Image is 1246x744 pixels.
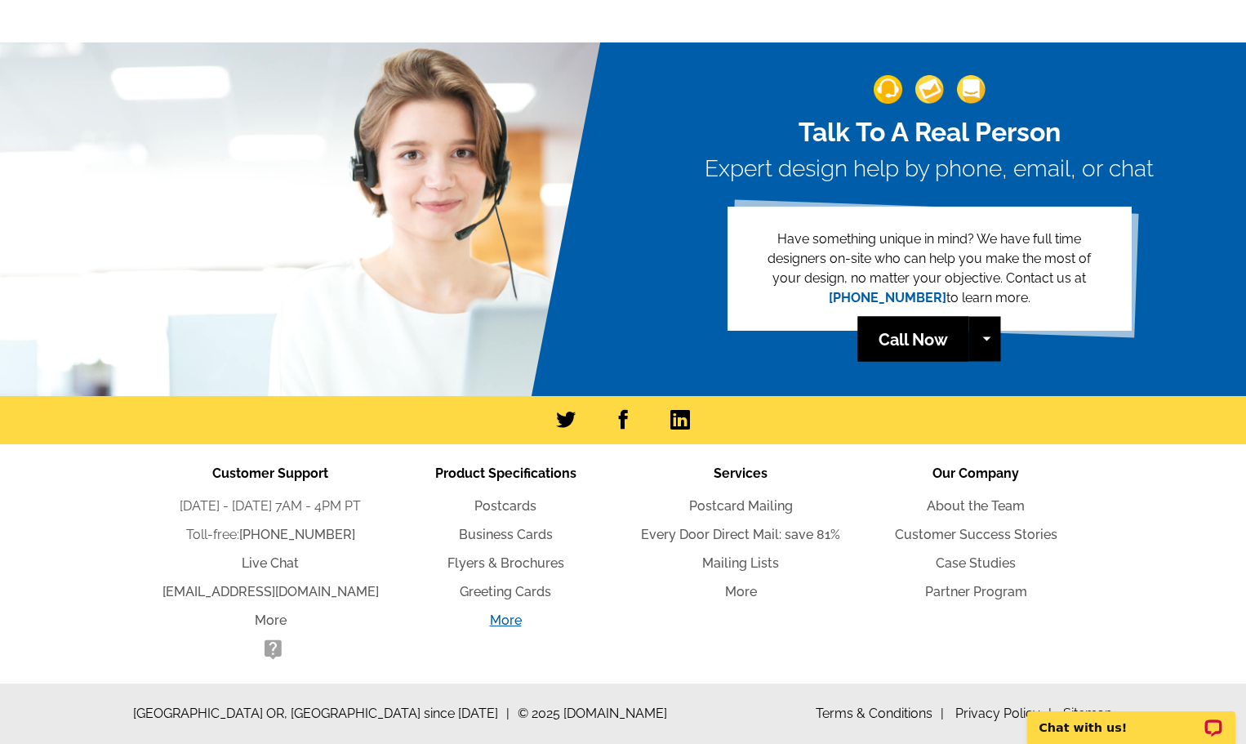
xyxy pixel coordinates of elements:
a: About the Team [927,498,1025,514]
span: Services [714,466,768,481]
span: Product Specifications [435,466,576,481]
a: Partner Program [925,584,1027,599]
a: [EMAIL_ADDRESS][DOMAIN_NAME] [162,584,379,599]
a: Call Now [858,317,969,362]
span: Customer Support [212,466,328,481]
a: Greeting Cards [460,584,551,599]
span: Our Company [932,466,1019,481]
a: Every Door Direct Mail: save 81% [641,527,840,542]
a: Flyers & Brochures [447,555,564,571]
a: More [725,584,757,599]
img: support-img-3_1.png [957,75,986,104]
a: Customer Success Stories [895,527,1057,542]
a: Postcard Mailing [689,498,793,514]
h3: Expert design help by phone, email, or chat [705,155,1154,183]
span: © 2025 [DOMAIN_NAME] [518,704,667,724]
a: [PHONE_NUMBER] [239,527,355,542]
li: Toll-free: [153,525,388,545]
a: Postcards [474,498,536,514]
img: support-img-1.png [874,75,902,104]
a: Terms & Conditions [816,706,944,721]
span: [GEOGRAPHIC_DATA] OR, [GEOGRAPHIC_DATA] since [DATE] [133,704,510,724]
a: Mailing Lists [702,555,779,571]
a: Case Studies [936,555,1016,571]
a: More [255,613,287,628]
a: [PHONE_NUMBER] [829,290,946,305]
a: Privacy Policy [955,706,1052,721]
a: Business Cards [459,527,553,542]
a: Live Chat [242,555,299,571]
iframe: LiveChat chat widget [1017,693,1246,744]
p: Have something unique in mind? We have full time designers on-site who can help you make the most... [754,229,1106,308]
li: [DATE] - [DATE] 7AM - 4PM PT [153,497,388,516]
h2: Talk To A Real Person [705,117,1154,148]
a: More [490,613,522,628]
img: support-img-2.png [915,75,944,104]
